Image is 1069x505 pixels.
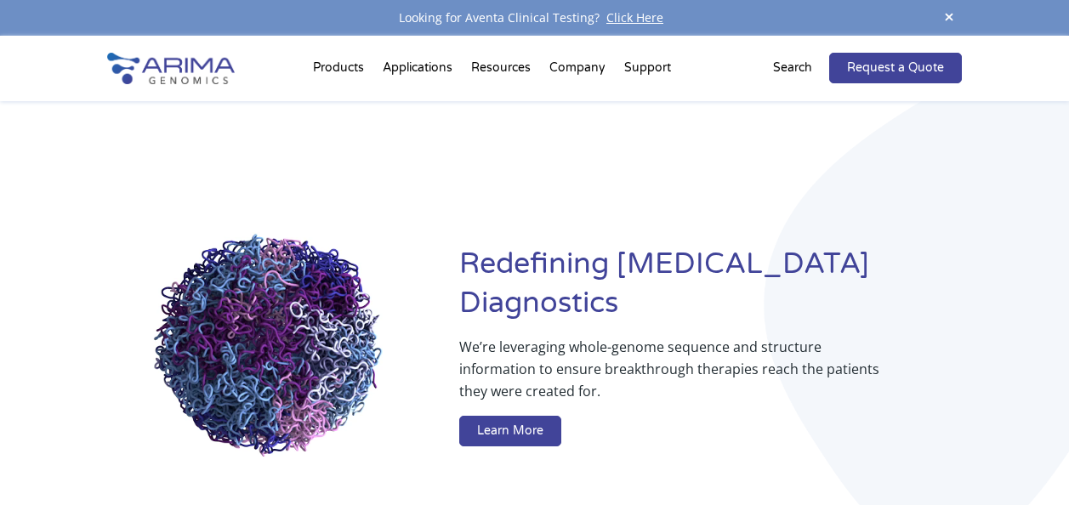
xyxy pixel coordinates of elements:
[459,336,894,416] p: We’re leveraging whole-genome sequence and structure information to ensure breakthrough therapies...
[984,423,1069,505] iframe: Chat Widget
[107,7,963,29] div: Looking for Aventa Clinical Testing?
[459,245,962,336] h1: Redefining [MEDICAL_DATA] Diagnostics
[773,57,812,79] p: Search
[459,416,561,446] a: Learn More
[829,53,962,83] a: Request a Quote
[107,53,235,84] img: Arima-Genomics-logo
[600,9,670,26] a: Click Here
